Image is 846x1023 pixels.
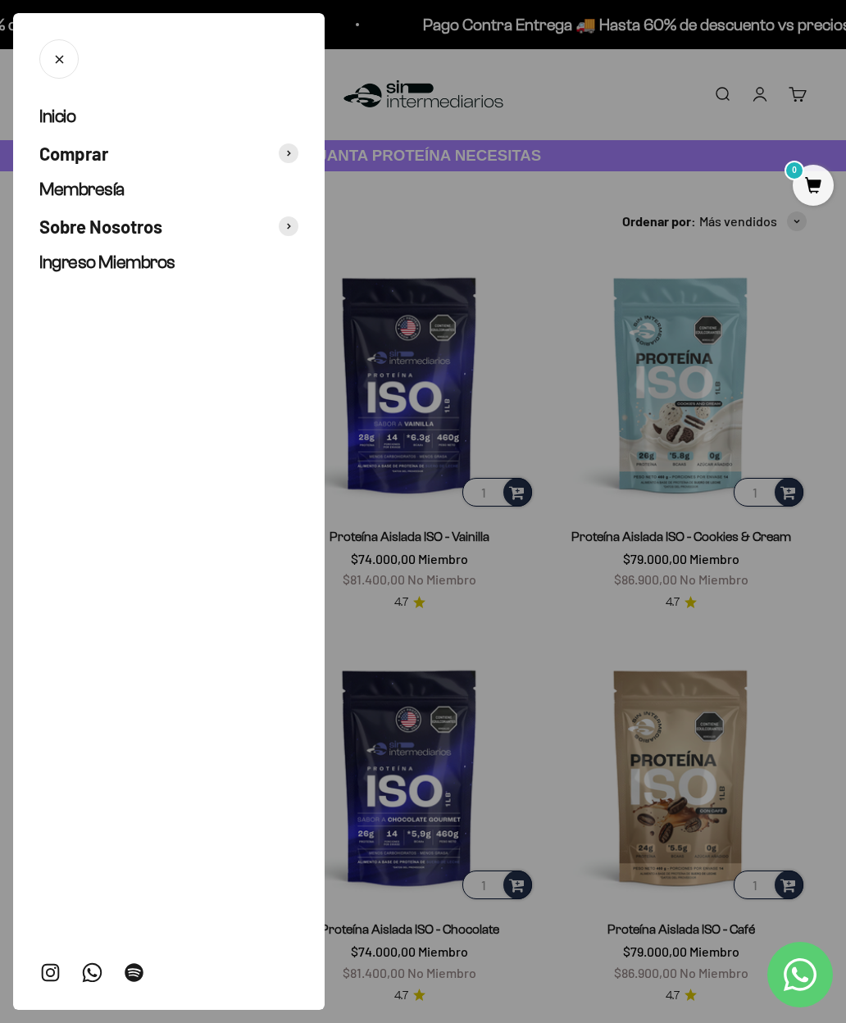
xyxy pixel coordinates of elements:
[39,142,108,166] span: Comprar
[39,106,75,126] span: Inicio
[39,39,79,79] button: Cerrar
[81,962,103,984] a: Síguenos en WhatsApp
[39,215,298,239] button: Sobre Nosotros
[39,178,298,202] a: Membresía
[39,215,162,239] span: Sobre Nosotros
[793,178,834,196] a: 0
[785,161,804,180] mark: 0
[39,962,61,984] a: Síguenos en Instagram
[39,179,125,199] span: Membresía
[39,251,298,275] a: Ingreso Miembros
[123,962,145,984] a: Síguenos en Spotify
[39,142,298,166] button: Comprar
[39,252,175,272] span: Ingreso Miembros
[39,105,298,129] a: Inicio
